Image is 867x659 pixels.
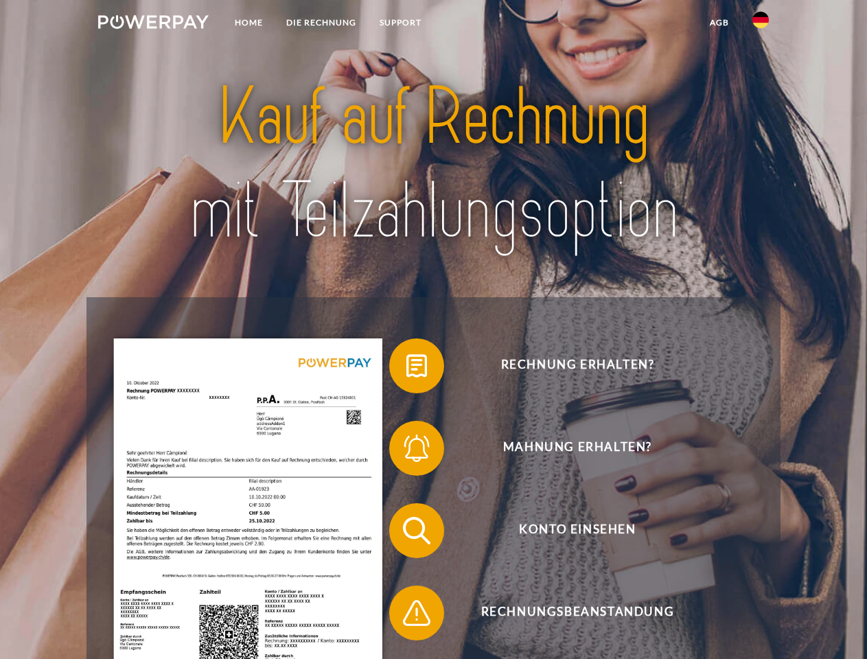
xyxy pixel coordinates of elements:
button: Mahnung erhalten? [389,421,746,476]
img: logo-powerpay-white.svg [98,15,209,29]
img: qb_warning.svg [400,596,434,630]
img: qb_search.svg [400,513,434,548]
img: title-powerpay_de.svg [131,66,736,263]
a: DIE RECHNUNG [275,10,368,35]
span: Mahnung erhalten? [409,421,745,476]
button: Rechnungsbeanstandung [389,586,746,640]
img: de [752,12,769,28]
button: Konto einsehen [389,503,746,558]
span: Rechnungsbeanstandung [409,586,745,640]
img: qb_bill.svg [400,349,434,383]
span: Rechnung erhalten? [409,338,745,393]
a: agb [698,10,741,35]
span: Konto einsehen [409,503,745,558]
a: SUPPORT [368,10,433,35]
a: Home [223,10,275,35]
img: qb_bell.svg [400,431,434,465]
button: Rechnung erhalten? [389,338,746,393]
